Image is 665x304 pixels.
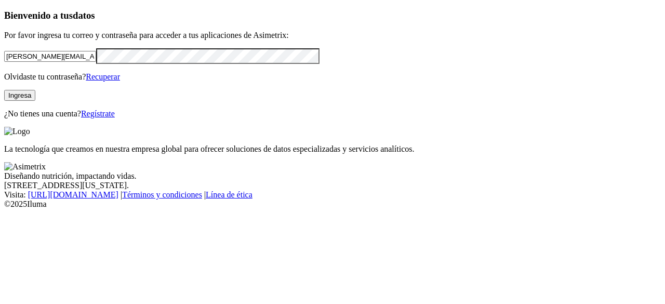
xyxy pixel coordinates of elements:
[4,109,661,118] p: ¿No tienes una cuenta?
[4,90,35,101] button: Ingresa
[4,144,661,154] p: La tecnología que creamos en nuestra empresa global para ofrecer soluciones de datos especializad...
[4,10,661,21] h3: Bienvenido a tus
[206,190,252,199] a: Línea de ética
[4,51,96,62] input: Tu correo
[28,190,118,199] a: [URL][DOMAIN_NAME]
[81,109,115,118] a: Regístrate
[4,190,661,200] div: Visita : | |
[4,72,661,82] p: Olvidaste tu contraseña?
[4,127,30,136] img: Logo
[4,31,661,40] p: Por favor ingresa tu correo y contraseña para acceder a tus aplicaciones de Asimetrix:
[73,10,95,21] span: datos
[4,171,661,181] div: Diseñando nutrición, impactando vidas.
[4,181,661,190] div: [STREET_ADDRESS][US_STATE].
[122,190,202,199] a: Términos y condiciones
[4,162,46,171] img: Asimetrix
[86,72,120,81] a: Recuperar
[4,200,661,209] div: © 2025 Iluma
